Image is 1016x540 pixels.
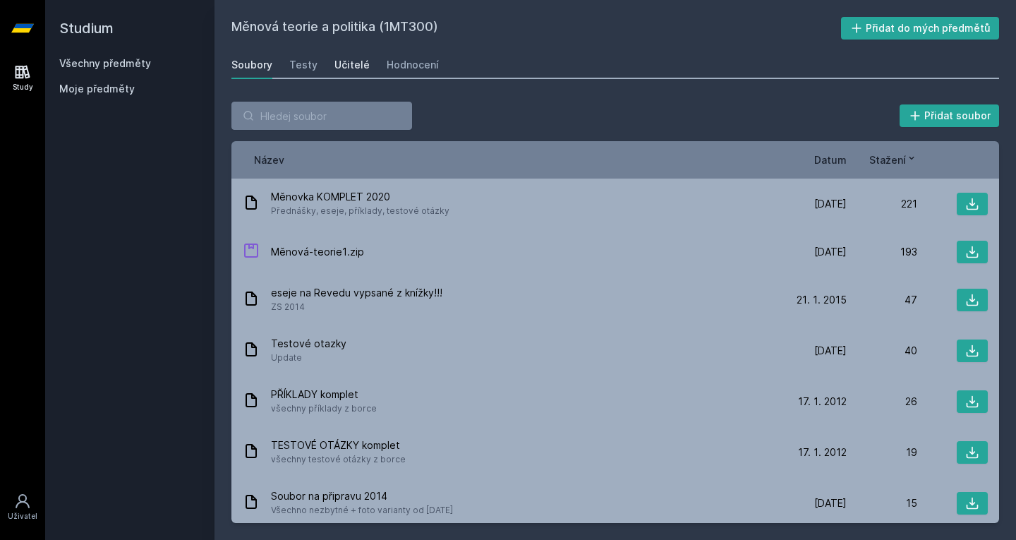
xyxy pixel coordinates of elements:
[254,152,284,167] button: Název
[271,300,442,314] span: ZS 2014
[3,56,42,100] a: Study
[847,445,917,460] div: 19
[847,344,917,358] div: 40
[900,104,1000,127] button: Přidat soubor
[231,102,412,130] input: Hledej soubor
[387,58,439,72] div: Hodnocení
[334,58,370,72] div: Učitelé
[231,17,841,40] h2: Měnová teorie a politika (1MT300)
[271,245,364,259] span: Měnová-teorie1.zip
[798,445,847,460] span: 17. 1. 2012
[13,82,33,92] div: Study
[814,152,847,167] button: Datum
[869,152,917,167] button: Stažení
[271,190,449,204] span: Měnovka KOMPLET 2020
[847,245,917,259] div: 193
[289,51,317,79] a: Testy
[271,204,449,218] span: Přednášky, eseje, příklady, testové otázky
[289,58,317,72] div: Testy
[841,17,1000,40] button: Přidat do mých předmětů
[271,351,346,365] span: Update
[243,242,260,263] div: ZIP
[847,197,917,211] div: 221
[814,197,847,211] span: [DATE]
[3,486,42,529] a: Uživatel
[59,82,135,96] span: Moje předměty
[271,337,346,351] span: Testové otazky
[847,395,917,409] div: 26
[797,293,847,307] span: 21. 1. 2015
[814,245,847,259] span: [DATE]
[847,496,917,510] div: 15
[271,402,377,416] span: všechny příklady z borce
[814,496,847,510] span: [DATE]
[271,503,453,517] span: Všechno nezbytné + foto varianty od [DATE]
[387,51,439,79] a: Hodnocení
[59,57,151,69] a: Všechny předměty
[271,489,453,503] span: Soubor na připravu 2014
[8,511,37,522] div: Uživatel
[798,395,847,409] span: 17. 1. 2012
[334,51,370,79] a: Učitelé
[271,438,406,452] span: TESTOVÉ OTÁZKY komplet
[869,152,906,167] span: Stažení
[847,293,917,307] div: 47
[231,58,272,72] div: Soubory
[271,452,406,467] span: všechny testové otázky z borce
[271,388,377,402] span: PŘÍKLADY komplet
[231,51,272,79] a: Soubory
[271,286,442,300] span: eseje na Revedu vypsané z knížky!!!
[814,344,847,358] span: [DATE]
